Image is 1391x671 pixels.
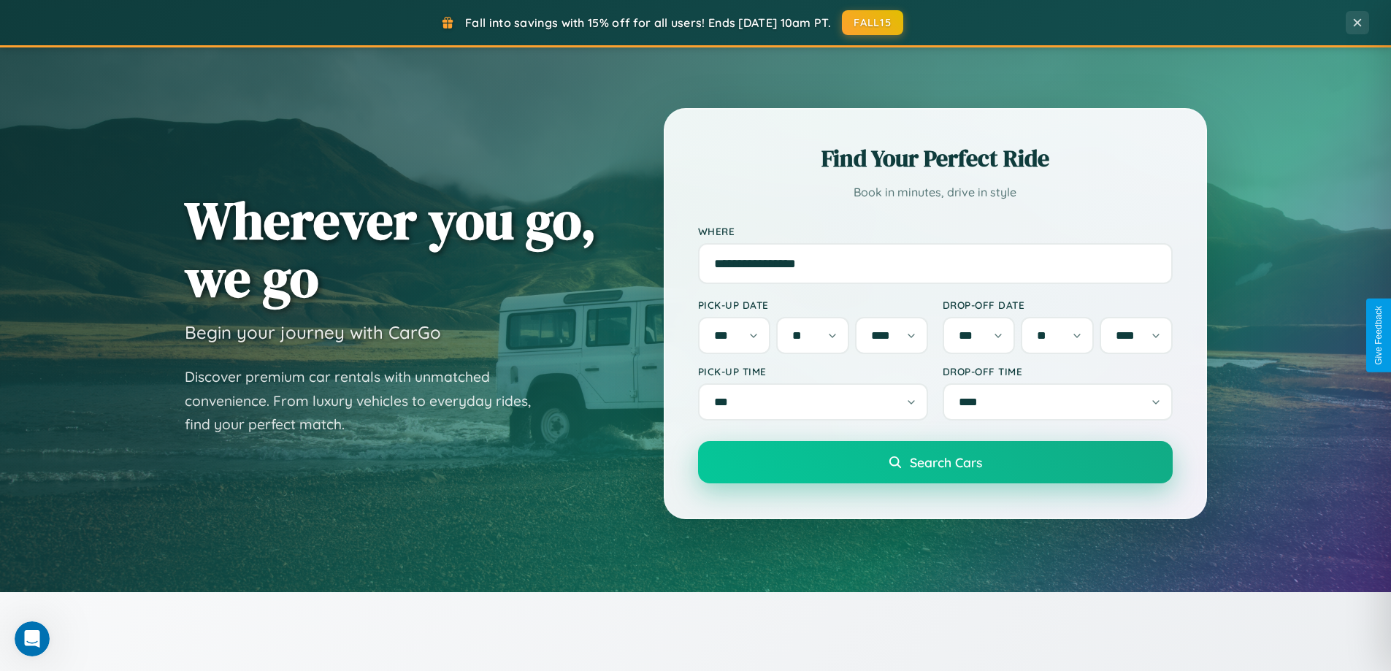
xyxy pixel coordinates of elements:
h3: Begin your journey with CarGo [185,321,441,343]
button: Search Cars [698,441,1173,483]
label: Pick-up Time [698,365,928,377]
p: Book in minutes, drive in style [698,182,1173,203]
label: Where [698,225,1173,237]
span: Search Cars [910,454,982,470]
div: Give Feedback [1373,306,1384,365]
iframe: Intercom live chat [15,621,50,656]
label: Drop-off Date [943,299,1173,311]
label: Pick-up Date [698,299,928,311]
h2: Find Your Perfect Ride [698,142,1173,175]
button: FALL15 [842,10,903,35]
h1: Wherever you go, we go [185,191,597,307]
label: Drop-off Time [943,365,1173,377]
span: Fall into savings with 15% off for all users! Ends [DATE] 10am PT. [465,15,831,30]
p: Discover premium car rentals with unmatched convenience. From luxury vehicles to everyday rides, ... [185,365,550,437]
